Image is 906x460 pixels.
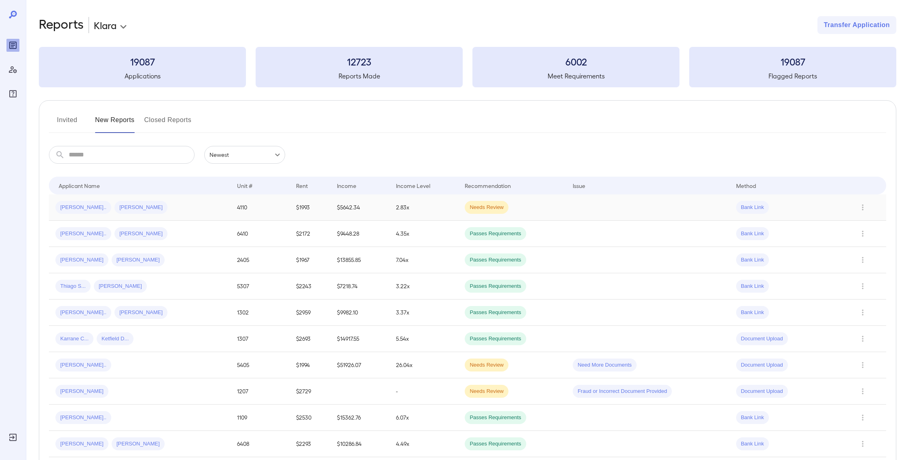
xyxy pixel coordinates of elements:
span: Ketfield D... [97,335,133,343]
span: Bank Link [736,414,769,422]
span: Bank Link [736,283,769,290]
button: Row Actions [856,306,869,319]
div: Issue [573,181,586,190]
span: [PERSON_NAME] [114,309,167,317]
span: Document Upload [736,335,788,343]
td: 1109 [231,405,290,431]
span: Bank Link [736,440,769,448]
td: 5.54x [389,326,458,352]
button: Row Actions [856,411,869,424]
span: Bank Link [736,256,769,264]
h3: 19087 [39,55,246,68]
button: Row Actions [856,385,869,398]
h5: Meet Requirements [472,71,679,81]
td: $51926.07 [330,352,389,378]
td: $2530 [290,405,331,431]
td: $9448.28 [330,221,389,247]
td: 5405 [231,352,290,378]
td: $5642.34 [330,194,389,221]
span: [PERSON_NAME] [55,388,108,395]
span: Document Upload [736,361,788,369]
td: 26.04x [389,352,458,378]
button: Row Actions [856,201,869,214]
div: FAQ [6,87,19,100]
div: Income [337,181,356,190]
td: 6.07x [389,405,458,431]
span: [PERSON_NAME] [55,440,108,448]
span: Passes Requirements [465,230,526,238]
td: 4.35x [389,221,458,247]
span: Passes Requirements [465,256,526,264]
button: Row Actions [856,359,869,371]
span: [PERSON_NAME] [112,256,165,264]
div: Rent [296,181,309,190]
button: Closed Reports [144,114,192,133]
td: 6410 [231,221,290,247]
td: $1994 [290,352,331,378]
div: Recommendation [465,181,511,190]
p: Klara [94,19,116,32]
span: Bank Link [736,309,769,317]
div: Unit # [237,181,252,190]
td: 3.22x [389,273,458,300]
td: $14917.55 [330,326,389,352]
button: Row Actions [856,280,869,293]
td: 6408 [231,431,290,457]
td: $2243 [290,273,331,300]
span: [PERSON_NAME] [114,230,167,238]
span: Needs Review [465,361,508,369]
span: [PERSON_NAME].. [55,309,111,317]
button: Row Actions [856,437,869,450]
td: 2.83x [389,194,458,221]
div: Reports [6,39,19,52]
h3: 12723 [256,55,463,68]
td: $2729 [290,378,331,405]
div: Manage Users [6,63,19,76]
td: 3.37x [389,300,458,326]
span: Bank Link [736,204,769,211]
td: - [389,378,458,405]
td: 7.04x [389,247,458,273]
td: $2293 [290,431,331,457]
h5: Flagged Reports [689,71,896,81]
span: Document Upload [736,388,788,395]
span: Passes Requirements [465,283,526,290]
span: Passes Requirements [465,335,526,343]
span: [PERSON_NAME].. [55,230,111,238]
span: [PERSON_NAME].. [55,414,111,422]
button: New Reports [95,114,135,133]
td: $1993 [290,194,331,221]
td: 1302 [231,300,290,326]
td: $9982.10 [330,300,389,326]
span: Needs Review [465,204,508,211]
div: Method [736,181,756,190]
td: $7218.74 [330,273,389,300]
button: Invited [49,114,85,133]
td: 1207 [231,378,290,405]
h2: Reports [39,16,84,34]
div: Log Out [6,431,19,444]
h5: Reports Made [256,71,463,81]
button: Transfer Application [817,16,896,34]
td: $10286.84 [330,431,389,457]
td: $15362.76 [330,405,389,431]
h3: 6002 [472,55,679,68]
div: Income Level [396,181,430,190]
td: $2172 [290,221,331,247]
td: $2959 [290,300,331,326]
span: Need More Documents [573,361,637,369]
div: Newest [204,146,285,164]
span: [PERSON_NAME] [94,283,147,290]
span: [PERSON_NAME] [55,256,108,264]
span: Passes Requirements [465,309,526,317]
td: $1967 [290,247,331,273]
summary: 19087Applications12723Reports Made6002Meet Requirements19087Flagged Reports [39,47,896,87]
button: Row Actions [856,332,869,345]
span: Karrane C... [55,335,93,343]
span: [PERSON_NAME] [112,440,165,448]
span: Thiago S... [55,283,91,290]
td: 5307 [231,273,290,300]
div: Applicant Name [59,181,100,190]
span: [PERSON_NAME].. [55,204,111,211]
td: 1307 [231,326,290,352]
